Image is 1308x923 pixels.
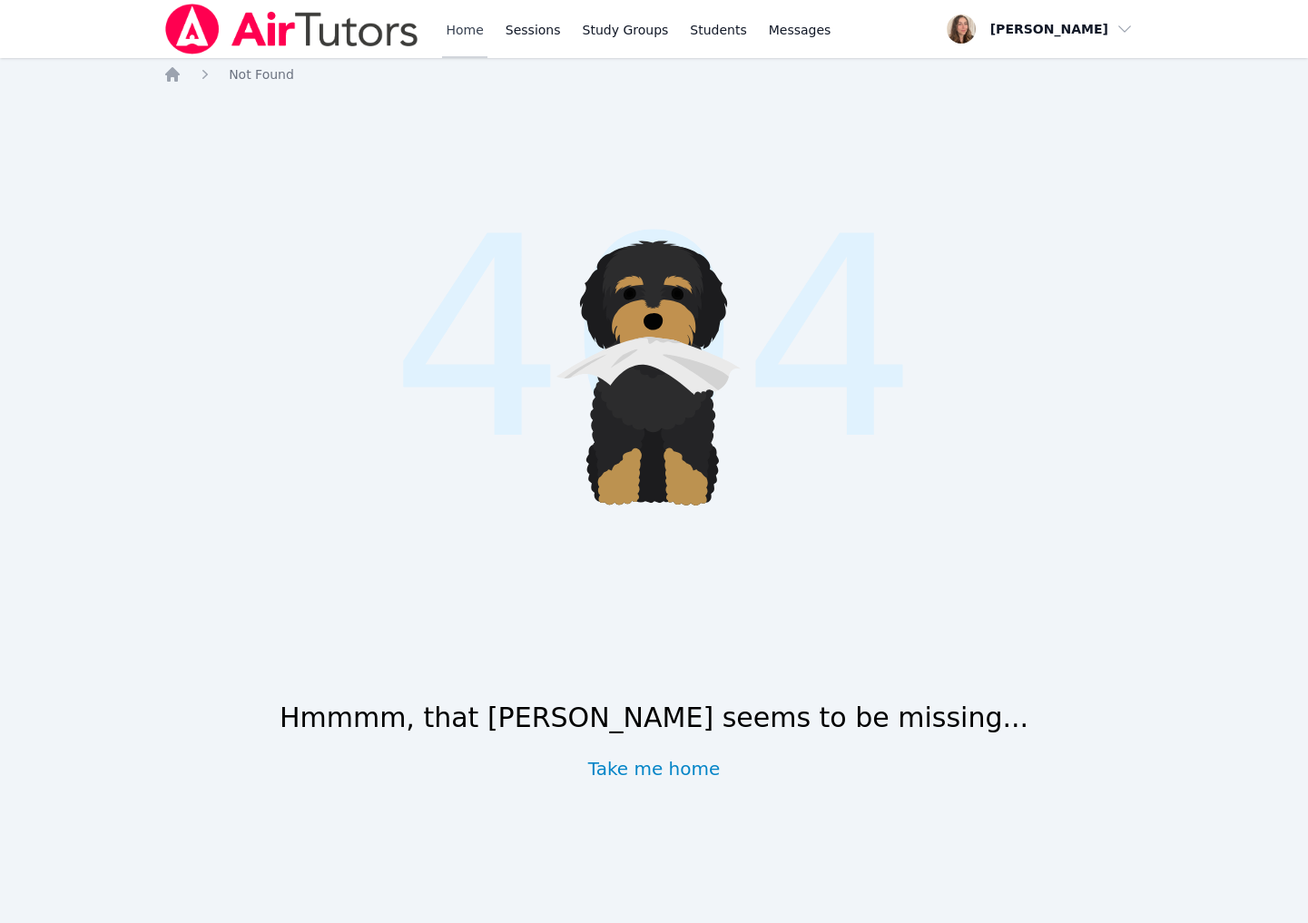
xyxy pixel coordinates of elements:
a: Not Found [229,65,294,83]
h1: Hmmmm, that [PERSON_NAME] seems to be missing... [280,702,1028,734]
nav: Breadcrumb [163,65,1145,83]
span: Messages [769,21,831,39]
span: Not Found [229,67,294,82]
img: Air Tutors [163,4,420,54]
a: Take me home [588,756,721,781]
span: 404 [389,132,918,547]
